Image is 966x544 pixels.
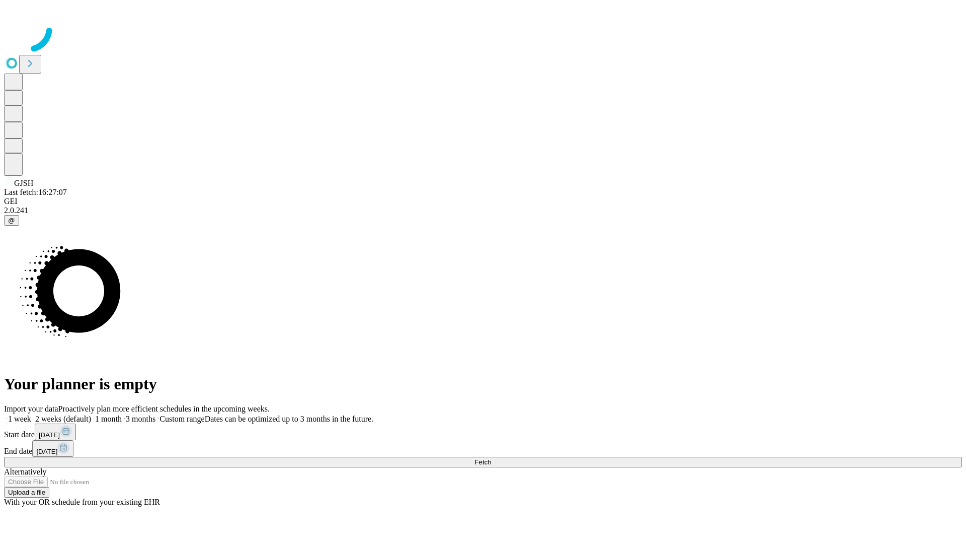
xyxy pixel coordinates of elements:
[32,440,73,457] button: [DATE]
[159,415,204,423] span: Custom range
[4,498,160,506] span: With your OR schedule from your existing EHR
[58,404,270,413] span: Proactively plan more efficient schedules in the upcoming weeks.
[4,440,962,457] div: End date
[4,467,46,476] span: Alternatively
[8,415,31,423] span: 1 week
[4,197,962,206] div: GEI
[4,487,49,498] button: Upload a file
[474,458,491,466] span: Fetch
[4,188,67,196] span: Last fetch: 16:27:07
[4,404,58,413] span: Import your data
[36,448,57,455] span: [DATE]
[95,415,122,423] span: 1 month
[8,217,15,224] span: @
[39,431,60,439] span: [DATE]
[126,415,155,423] span: 3 months
[35,424,76,440] button: [DATE]
[4,457,962,467] button: Fetch
[35,415,91,423] span: 2 weeks (default)
[4,206,962,215] div: 2.0.241
[4,424,962,440] div: Start date
[14,179,33,187] span: GJSH
[205,415,373,423] span: Dates can be optimized up to 3 months in the future.
[4,215,19,226] button: @
[4,375,962,393] h1: Your planner is empty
